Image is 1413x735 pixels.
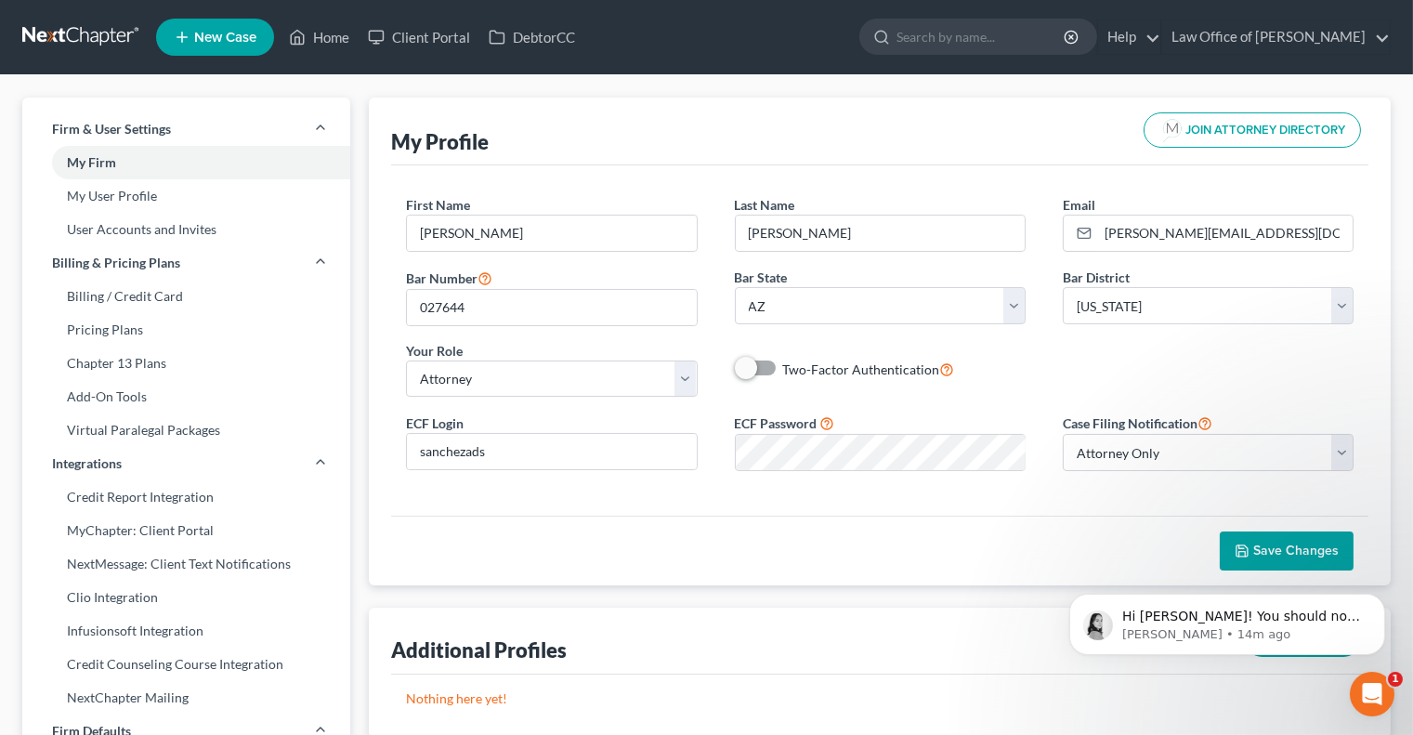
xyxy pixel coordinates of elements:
span: First Name [406,197,470,213]
a: User Accounts and Invites [22,213,350,246]
a: Help [1098,20,1160,54]
a: Client Portal [359,20,479,54]
img: modern-attorney-logo-488310dd42d0e56951fffe13e3ed90e038bc441dd813d23dff0c9337a977f38e.png [1159,117,1185,143]
a: Clio Integration [22,581,350,614]
iframe: Intercom live chat [1350,672,1394,716]
input: Enter first name... [407,216,696,251]
span: Save Changes [1253,543,1339,558]
label: Case Filing Notification [1063,412,1212,434]
a: Add-On Tools [22,380,350,413]
iframe: Intercom notifications message [1041,555,1413,685]
span: Email [1063,197,1095,213]
label: ECF Login [406,413,464,433]
span: JOIN ATTORNEY DIRECTORY [1185,125,1345,137]
button: JOIN ATTORNEY DIRECTORY [1144,112,1361,148]
input: Enter email... [1098,216,1353,251]
a: Virtual Paralegal Packages [22,413,350,447]
a: NextMessage: Client Text Notifications [22,547,350,581]
a: Law Office of [PERSON_NAME] [1162,20,1390,54]
span: Two-Factor Authentication [783,361,940,377]
input: Search by name... [896,20,1066,54]
a: DebtorCC [479,20,584,54]
label: ECF Password [735,413,818,433]
span: Your Role [406,343,463,359]
input: Enter last name... [736,216,1025,251]
a: My User Profile [22,179,350,213]
a: Chapter 13 Plans [22,347,350,380]
label: Bar State [735,268,788,287]
div: My Profile [391,128,489,155]
input: Enter ecf login... [407,434,696,469]
span: Last Name [735,197,795,213]
a: Billing & Pricing Plans [22,246,350,280]
a: Pricing Plans [22,313,350,347]
span: Firm & User Settings [52,120,171,138]
a: My Firm [22,146,350,179]
a: Integrations [22,447,350,480]
span: 1 [1388,672,1403,687]
a: NextChapter Mailing [22,681,350,715]
a: Billing / Credit Card [22,280,350,313]
button: Save Changes [1220,532,1354,571]
span: Integrations [52,454,122,473]
span: New Case [194,31,256,45]
a: Credit Report Integration [22,480,350,514]
a: Firm & User Settings [22,112,350,146]
a: Credit Counseling Course Integration [22,648,350,681]
label: Bar District [1063,268,1130,287]
a: Home [280,20,359,54]
a: MyChapter: Client Portal [22,514,350,547]
p: Nothing here yet! [406,689,1354,708]
div: Additional Profiles [391,637,567,663]
label: Bar Number [406,267,492,289]
input: # [407,290,696,325]
span: Billing & Pricing Plans [52,254,180,272]
a: Infusionsoft Integration [22,614,350,648]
